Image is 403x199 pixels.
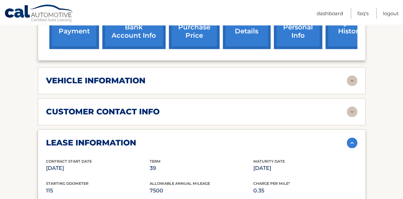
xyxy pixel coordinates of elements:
[150,186,253,195] p: 7500
[347,106,357,117] img: accordion-rest.svg
[4,4,74,23] a: Cal Automotive
[326,6,375,49] a: payment history
[46,164,150,173] p: [DATE]
[347,138,357,148] img: accordion-active.svg
[253,164,357,173] p: [DATE]
[357,8,369,19] a: FAQ's
[253,159,285,164] span: Maturity Date
[150,164,253,173] p: 39
[223,6,271,49] a: account details
[169,6,220,49] a: request purchase price
[253,181,290,186] span: Charge Per Mile*
[102,6,166,49] a: Add/Remove bank account info
[383,8,399,19] a: Logout
[46,107,160,117] h2: customer contact info
[46,159,92,164] span: Contract Start Date
[46,138,136,148] h2: lease information
[347,75,357,86] img: accordion-rest.svg
[274,6,322,49] a: update personal info
[317,8,343,19] a: Dashboard
[46,76,145,86] h2: vehicle information
[253,186,357,195] p: 0.35
[46,181,88,186] span: Starting Odometer
[46,186,150,195] p: 115
[49,6,99,49] a: make a payment
[150,159,161,164] span: Term
[150,181,210,186] span: Allowable Annual Mileage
